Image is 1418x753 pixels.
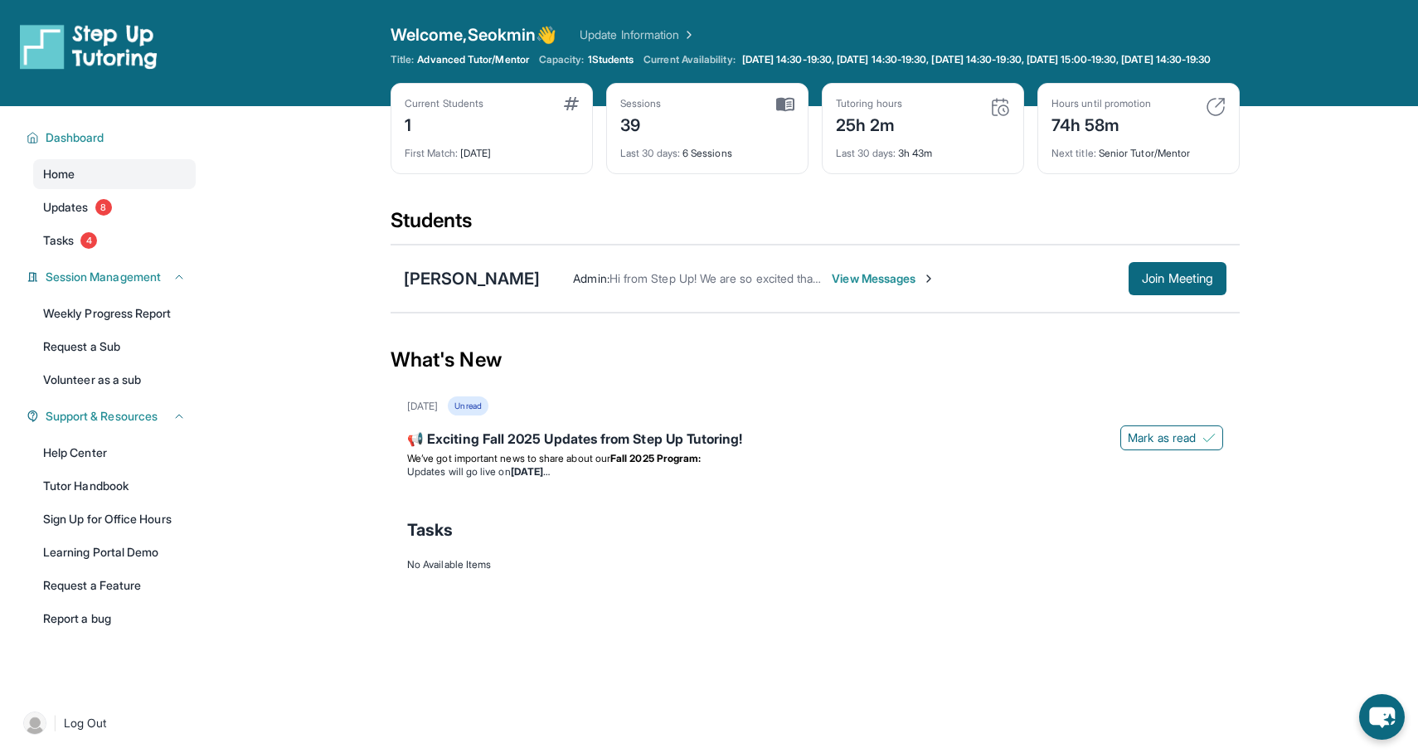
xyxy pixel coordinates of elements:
[1051,147,1096,159] span: Next title :
[33,299,196,328] a: Weekly Progress Report
[46,408,158,425] span: Support & Resources
[43,166,75,182] span: Home
[832,270,935,287] span: View Messages
[405,147,458,159] span: First Match :
[1051,97,1151,110] div: Hours until promotion
[404,267,540,290] div: [PERSON_NAME]
[539,53,585,66] span: Capacity:
[836,110,902,137] div: 25h 2m
[1359,694,1405,740] button: chat-button
[1128,430,1196,446] span: Mark as read
[1142,274,1213,284] span: Join Meeting
[407,400,438,413] div: [DATE]
[391,207,1240,244] div: Students
[511,465,550,478] strong: [DATE]
[836,147,896,159] span: Last 30 days :
[405,97,483,110] div: Current Students
[33,571,196,600] a: Request a Feature
[33,604,196,634] a: Report a bug
[43,232,74,249] span: Tasks
[33,365,196,395] a: Volunteer as a sub
[620,110,662,137] div: 39
[53,713,57,733] span: |
[407,429,1223,452] div: 📢 Exciting Fall 2025 Updates from Step Up Tutoring!
[80,232,97,249] span: 4
[33,159,196,189] a: Home
[1206,97,1226,117] img: card
[39,408,186,425] button: Support & Resources
[64,715,107,731] span: Log Out
[17,705,196,741] a: |Log Out
[33,226,196,255] a: Tasks4
[836,97,902,110] div: Tutoring hours
[20,23,158,70] img: logo
[33,471,196,501] a: Tutor Handbook
[580,27,696,43] a: Update Information
[391,53,414,66] span: Title:
[739,53,1215,66] a: [DATE] 14:30-19:30, [DATE] 14:30-19:30, [DATE] 14:30-19:30, [DATE] 15:00-19:30, [DATE] 14:30-19:30
[990,97,1010,117] img: card
[33,537,196,567] a: Learning Portal Demo
[448,396,488,415] div: Unread
[33,192,196,222] a: Updates8
[43,199,89,216] span: Updates
[46,269,161,285] span: Session Management
[643,53,735,66] span: Current Availability:
[417,53,528,66] span: Advanced Tutor/Mentor
[620,97,662,110] div: Sessions
[95,199,112,216] span: 8
[46,129,104,146] span: Dashboard
[679,27,696,43] img: Chevron Right
[407,558,1223,571] div: No Available Items
[620,137,794,160] div: 6 Sessions
[922,272,935,285] img: Chevron-Right
[407,465,1223,479] li: Updates will go live on
[33,332,196,362] a: Request a Sub
[564,97,579,110] img: card
[23,712,46,735] img: user-img
[742,53,1212,66] span: [DATE] 14:30-19:30, [DATE] 14:30-19:30, [DATE] 14:30-19:30, [DATE] 15:00-19:30, [DATE] 14:30-19:30
[776,97,794,112] img: card
[407,518,453,542] span: Tasks
[1202,431,1216,445] img: Mark as read
[836,137,1010,160] div: 3h 43m
[1120,425,1223,450] button: Mark as read
[620,147,680,159] span: Last 30 days :
[405,110,483,137] div: 1
[1051,137,1226,160] div: Senior Tutor/Mentor
[33,438,196,468] a: Help Center
[1129,262,1226,295] button: Join Meeting
[407,452,610,464] span: We’ve got important news to share about our
[391,323,1240,396] div: What's New
[33,504,196,534] a: Sign Up for Office Hours
[1051,110,1151,137] div: 74h 58m
[39,269,186,285] button: Session Management
[39,129,186,146] button: Dashboard
[588,53,634,66] span: 1 Students
[405,137,579,160] div: [DATE]
[610,452,701,464] strong: Fall 2025 Program:
[391,23,556,46] span: Welcome, Seokmin 👋
[573,271,609,285] span: Admin :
